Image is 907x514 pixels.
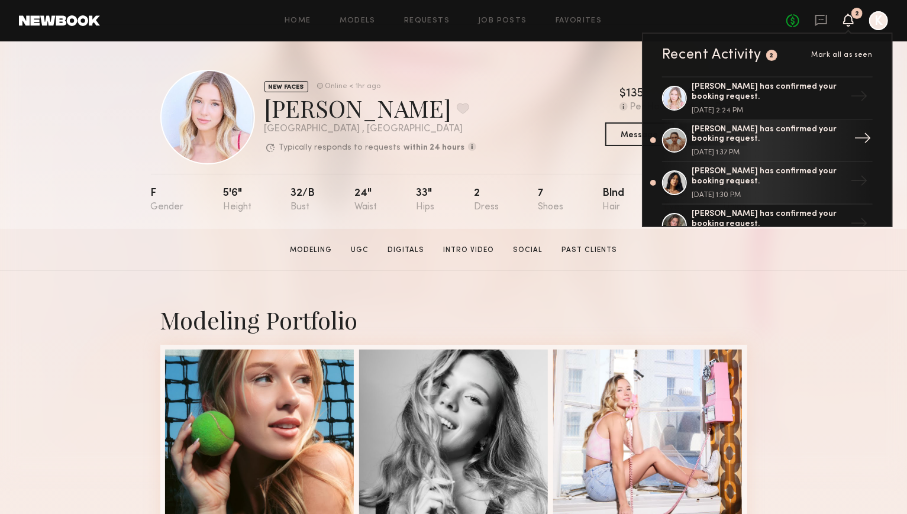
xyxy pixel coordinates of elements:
[662,205,873,247] a: [PERSON_NAME] has confirmed your booking request.→
[340,17,376,25] a: Models
[603,188,625,212] div: Blnd
[285,245,337,256] a: Modeling
[416,188,434,212] div: 33"
[619,88,626,100] div: $
[605,122,674,146] button: Message
[508,245,547,256] a: Social
[692,82,845,102] div: [PERSON_NAME] has confirmed your booking request.
[438,245,499,256] a: Intro Video
[845,83,873,114] div: →
[811,51,873,59] span: Mark all as seen
[354,188,377,212] div: 24"
[662,76,873,120] a: [PERSON_NAME] has confirmed your booking request.[DATE] 2:24 PM→
[474,188,499,212] div: 2
[692,125,845,145] div: [PERSON_NAME] has confirmed your booking request.
[346,245,373,256] a: UGC
[160,304,747,335] div: Modeling Portfolio
[692,167,845,187] div: [PERSON_NAME] has confirmed your booking request.
[264,124,476,134] div: [GEOGRAPHIC_DATA] , [GEOGRAPHIC_DATA]
[692,209,845,229] div: [PERSON_NAME] has confirmed your booking request.
[151,188,184,212] div: F
[223,188,251,212] div: 5'6"
[404,144,465,152] b: within 24 hours
[849,125,876,156] div: →
[383,245,429,256] a: Digitals
[845,167,873,198] div: →
[626,88,644,100] div: 135
[662,162,873,205] a: [PERSON_NAME] has confirmed your booking request.[DATE] 1:30 PM→
[264,81,308,92] div: NEW FACES
[404,17,450,25] a: Requests
[538,188,563,212] div: 7
[869,11,888,30] a: K
[325,83,381,90] div: Online < 1hr ago
[478,17,527,25] a: Job Posts
[855,11,859,17] div: 2
[692,107,845,114] div: [DATE] 2:24 PM
[662,120,873,163] a: [PERSON_NAME] has confirmed your booking request.[DATE] 1:37 PM→
[692,192,845,199] div: [DATE] 1:30 PM
[264,92,476,124] div: [PERSON_NAME]
[556,17,602,25] a: Favorites
[285,17,311,25] a: Home
[630,102,669,113] div: Per Hour
[770,53,774,59] div: 2
[291,188,315,212] div: 32/b
[662,48,761,62] div: Recent Activity
[557,245,622,256] a: Past Clients
[692,149,845,156] div: [DATE] 1:37 PM
[845,210,873,241] div: →
[279,144,401,152] p: Typically responds to requests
